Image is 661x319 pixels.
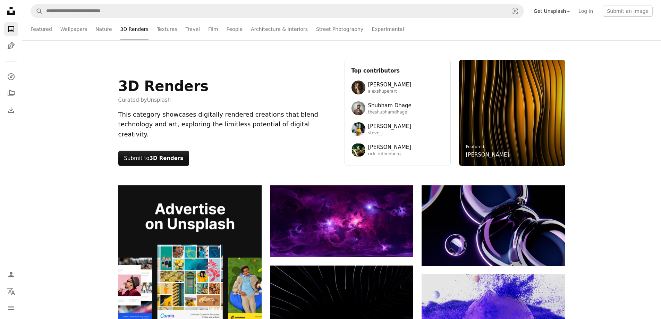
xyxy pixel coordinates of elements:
img: Abstract spheres float with a dark, purple hue. [422,185,565,266]
a: Download History [4,103,18,117]
a: Get Unsplash+ [529,6,574,17]
a: Photos [4,22,18,36]
a: Travel [185,18,200,40]
a: Log in / Sign up [4,268,18,282]
a: Featured [31,18,52,40]
div: This category showcases digitally rendered creations that blend technology and art, exploring the... [118,110,336,140]
a: Wallpapers [60,18,87,40]
h3: Top contributors [351,67,444,75]
span: [PERSON_NAME] [368,122,412,131]
a: Home — Unsplash [4,4,18,19]
a: People [227,18,243,40]
a: Experimental [372,18,404,40]
h1: 3D Renders [118,78,209,94]
a: Avatar of user Steve Johnson[PERSON_NAME]steve_j [351,122,444,136]
span: Shubham Dhage [368,101,412,110]
a: Avatar of user Rick Rothenberg[PERSON_NAME]rick_rothenberg [351,143,444,157]
a: Avatar of user Alex Shuper[PERSON_NAME]alexshuperart [351,81,444,94]
a: Collections [4,86,18,100]
a: Vibrant purple nebula with bright stars and cosmic clouds [270,218,413,224]
a: Explore [4,70,18,84]
a: Architecture & Interiors [251,18,308,40]
button: Submit an image [603,6,653,17]
span: alexshuperart [368,89,412,94]
img: Avatar of user Rick Rothenberg [351,143,365,157]
a: Street Photography [316,18,363,40]
span: Curated by [118,96,209,104]
a: Nature [95,18,112,40]
a: Abstract spheres float with a dark, purple hue. [422,223,565,229]
a: Film [208,18,218,40]
strong: 3D Renders [150,155,184,161]
a: Illustrations [4,39,18,53]
button: Submit to3D Renders [118,151,189,166]
a: Textures [157,18,177,40]
a: Featured [466,144,484,149]
img: Avatar of user Alex Shuper [351,81,365,94]
img: Avatar of user Shubham Dhage [351,101,365,115]
span: [PERSON_NAME] [368,81,412,89]
button: Visual search [507,5,524,18]
span: theshubhamdhage [368,110,412,115]
img: Vibrant purple nebula with bright stars and cosmic clouds [270,185,413,257]
a: Log in [574,6,597,17]
span: [PERSON_NAME] [368,143,412,151]
button: Search Unsplash [31,5,43,18]
button: Language [4,284,18,298]
span: rick_rothenberg [368,151,412,157]
a: Avatar of user Shubham DhageShubham Dhagetheshubhamdhage [351,101,444,115]
form: Find visuals sitewide [31,4,524,18]
img: Avatar of user Steve Johnson [351,122,365,136]
span: steve_j [368,131,412,136]
button: Menu [4,301,18,315]
a: [PERSON_NAME] [466,151,509,159]
a: Unsplash [147,97,171,103]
